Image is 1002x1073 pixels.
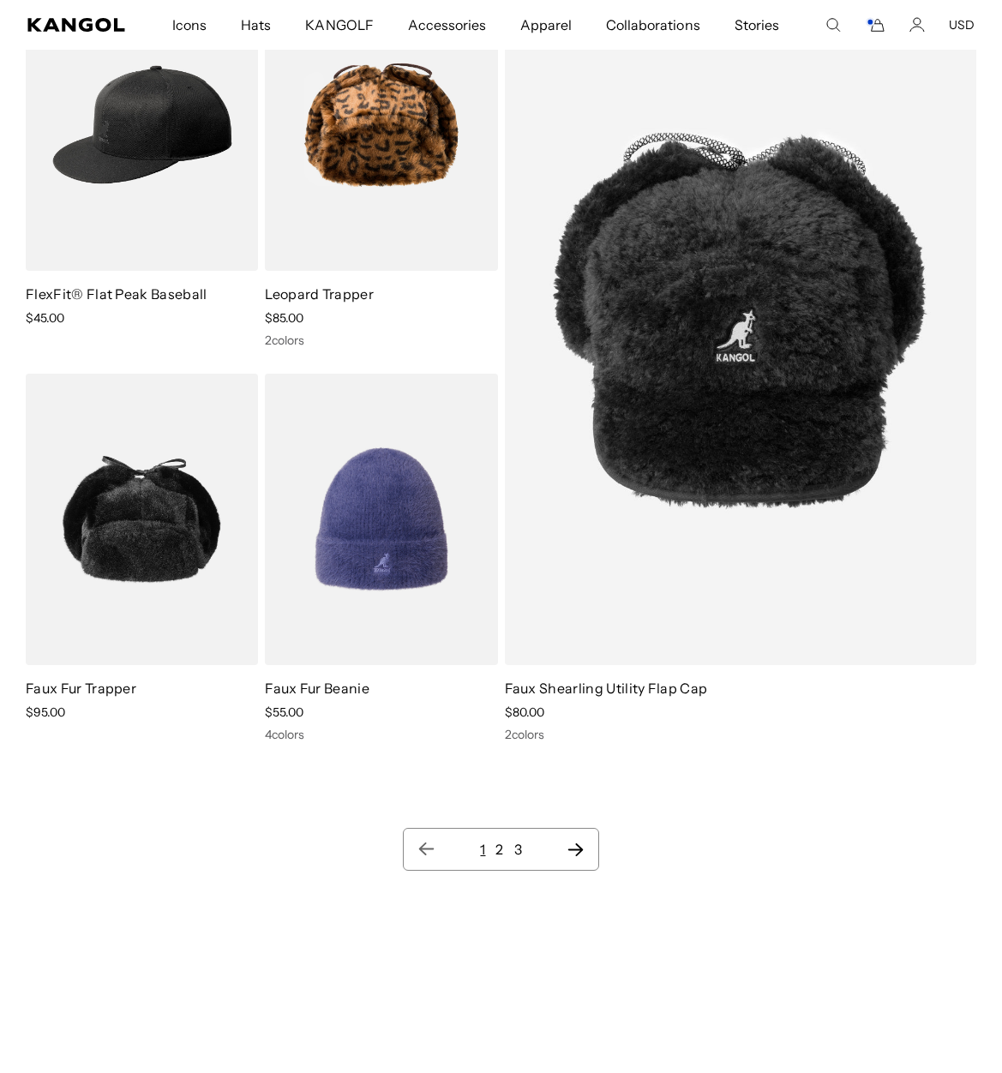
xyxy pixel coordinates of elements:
button: USD [949,17,975,33]
a: Account [909,17,925,33]
span: $55.00 [265,704,303,720]
span: $80.00 [505,704,544,720]
span: $95.00 [26,704,65,720]
a: FlexFit® Flat Peak Baseball [26,285,207,303]
nav: Pagination [403,828,598,871]
span: $85.00 [265,310,303,326]
img: Faux Fur Trapper [26,374,258,666]
div: 4 colors [265,727,497,742]
a: Faux Fur Beanie [265,680,369,697]
a: Leopard Trapper [265,285,374,303]
a: Faux Fur Trapper [26,680,136,697]
button: Cart [865,17,885,33]
a: Kangol [27,18,126,32]
a: 3 page [514,841,522,858]
summary: Search here [825,17,841,33]
a: Next page [567,841,585,858]
span: $45.00 [26,310,64,326]
div: 2 colors [505,727,977,742]
div: 2 colors [265,333,497,348]
img: Faux Fur Beanie [265,374,497,666]
a: Faux Shearling Utility Flap Cap [505,680,708,697]
a: 2 page [495,841,503,858]
a: 1 page [480,841,485,858]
